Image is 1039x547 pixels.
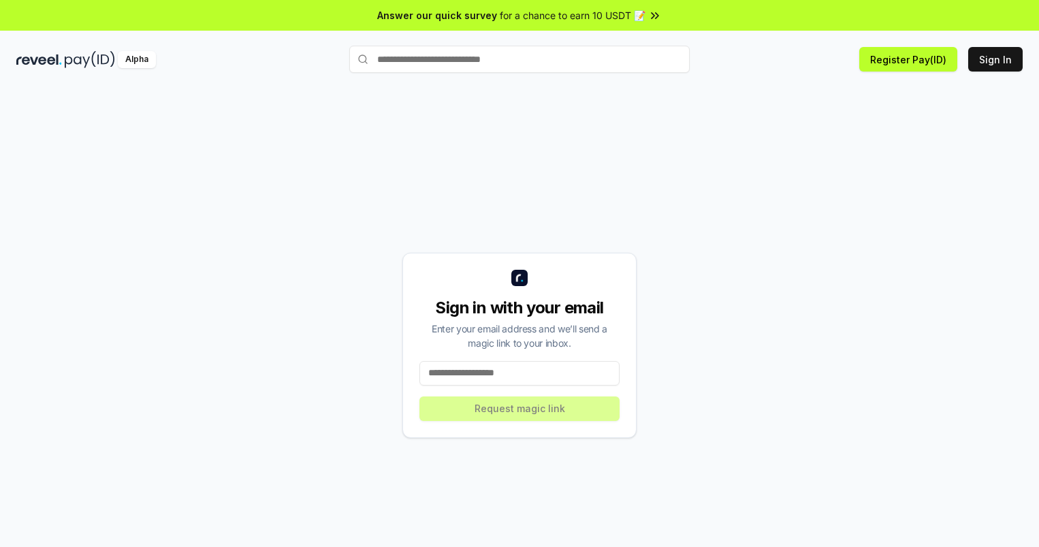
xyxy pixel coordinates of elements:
button: Register Pay(ID) [859,47,957,72]
div: Enter your email address and we’ll send a magic link to your inbox. [419,322,620,350]
img: reveel_dark [16,51,62,68]
span: for a chance to earn 10 USDT 📝 [500,8,645,22]
span: Answer our quick survey [377,8,497,22]
img: pay_id [65,51,115,68]
img: logo_small [511,270,528,286]
div: Sign in with your email [419,297,620,319]
button: Sign In [968,47,1023,72]
div: Alpha [118,51,156,68]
